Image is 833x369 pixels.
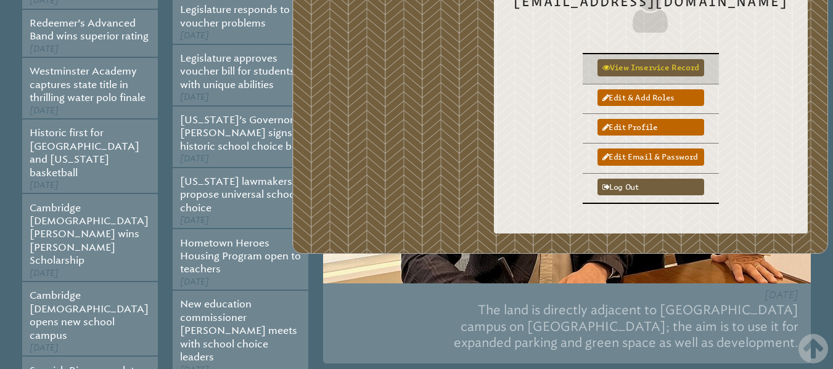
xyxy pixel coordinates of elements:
span: [DATE] [180,277,209,287]
a: Edit profile [597,119,704,136]
a: Log out [597,179,704,195]
a: Edit email & password [597,148,704,165]
span: [DATE] [180,30,209,41]
span: [DATE] [30,268,59,278]
p: The land is directly adjacent to [GEOGRAPHIC_DATA] campus on [GEOGRAPHIC_DATA]; the aim is to use... [335,297,798,356]
a: Legislature responds to voucher problems [180,4,290,28]
span: [DATE] [30,343,59,353]
span: [DATE] [30,44,59,54]
a: Cambridge [DEMOGRAPHIC_DATA] opens new school campus [30,290,149,341]
span: [DATE] [30,105,59,116]
a: Hometown Heroes Housing Program open to teachers [180,237,301,275]
span: [DATE] [765,289,798,301]
span: [DATE] [180,92,209,102]
span: [DATE] [30,180,59,190]
span: [DATE] [180,153,209,164]
a: Historic first for [GEOGRAPHIC_DATA] and [US_STATE] basketball [30,127,139,178]
a: New education commissioner [PERSON_NAME] meets with school choice leaders [180,298,297,363]
a: Cambridge [DEMOGRAPHIC_DATA][PERSON_NAME] wins [PERSON_NAME] Scholarship [30,202,149,267]
span: [DATE] [180,215,209,225]
a: Redeemer’s Advanced Band wins superior rating [30,17,149,42]
a: Edit & add roles [597,89,704,106]
a: [US_STATE] lawmakers propose universal school choice [180,176,298,214]
a: Legislature approves voucher bill for students with unique abilities [180,52,295,91]
a: [US_STATE]’s Governor [PERSON_NAME] signs historic school choice bill [180,114,299,152]
a: Westminster Academy captures state title in thrilling water polo finale [30,65,146,103]
a: View inservice record [597,59,704,76]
